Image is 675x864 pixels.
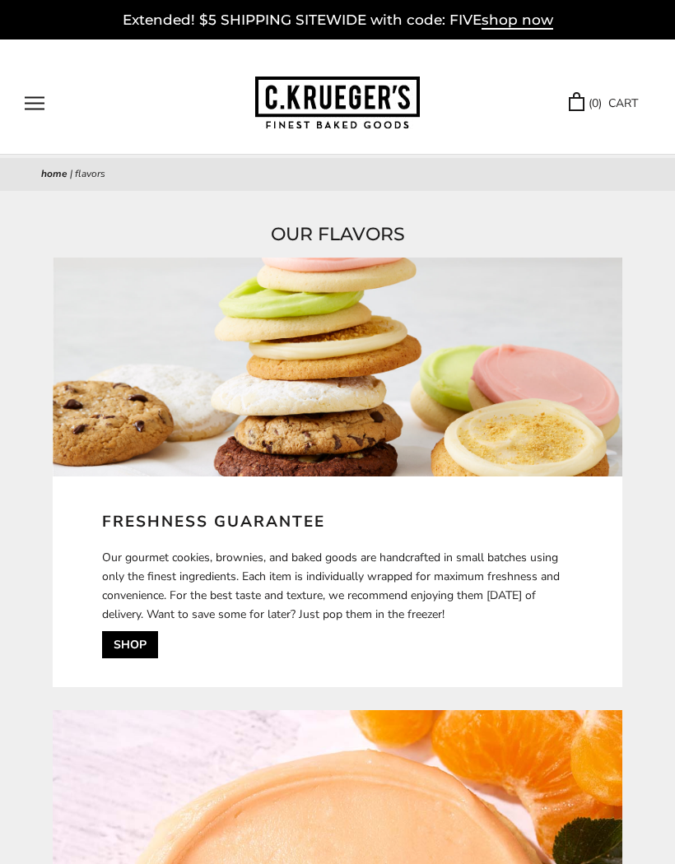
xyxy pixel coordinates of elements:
[41,167,67,180] a: Home
[102,631,158,658] a: SHOP
[75,167,105,180] span: Flavors
[255,77,420,130] img: C.KRUEGER'S
[41,220,634,249] h1: OUR FLAVORS
[569,94,638,113] a: (0) CART
[102,548,573,624] p: Our gourmet cookies, brownies, and baked goods are handcrafted in small batches using only the fi...
[123,12,553,30] a: Extended! $5 SHIPPING SITEWIDE with code: FIVEshop now
[102,509,573,535] h2: Freshness Guarantee
[70,167,72,180] span: |
[482,12,553,30] span: shop now
[41,166,634,183] nav: breadcrumbs
[25,96,44,110] button: Open navigation
[53,258,622,476] img: Ckrueger image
